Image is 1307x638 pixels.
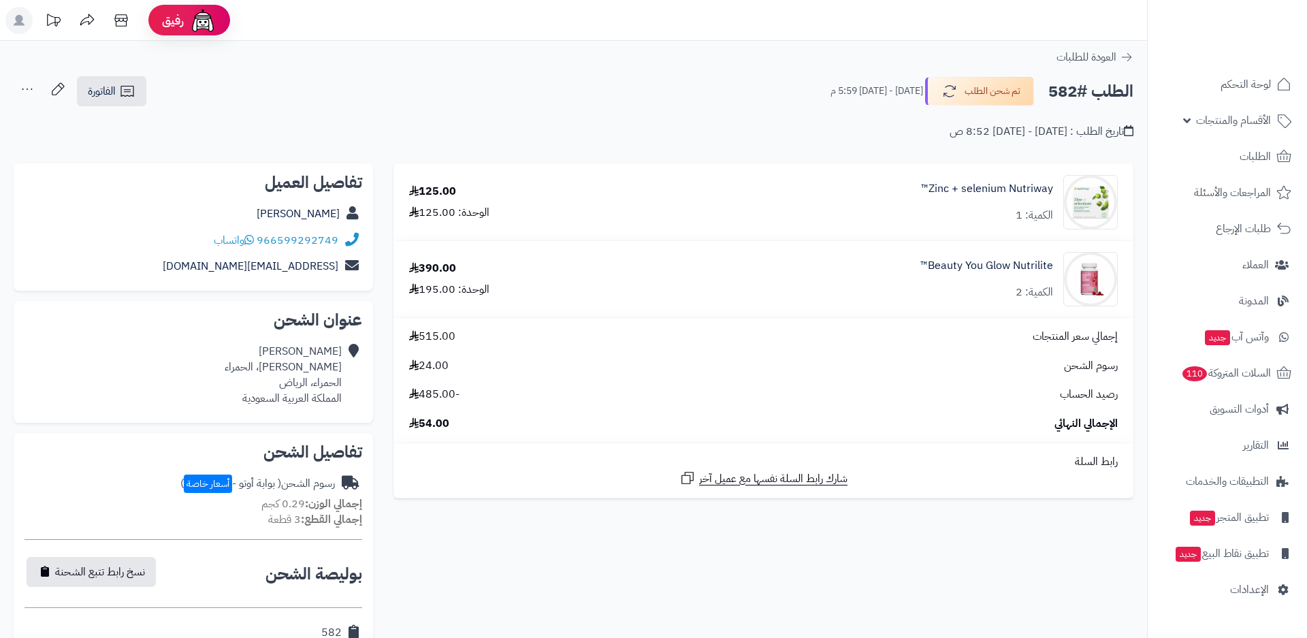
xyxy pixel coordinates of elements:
span: ( بوابة أوتو - ) [180,475,281,492]
span: التطبيقات والخدمات [1186,472,1269,491]
span: السلات المتروكة [1181,364,1271,383]
a: وآتس آبجديد [1156,321,1299,353]
span: الإعدادات [1230,580,1269,599]
span: الطلبات [1240,147,1271,166]
a: المدونة [1156,285,1299,317]
small: 0.29 كجم [261,496,362,512]
span: 54.00 [409,416,449,432]
span: المراجعات والأسئلة [1194,183,1271,202]
img: ai-face.png [189,7,216,34]
span: رصيد الحساب [1060,387,1118,402]
div: تاريخ الطلب : [DATE] - [DATE] 8:52 ص [950,124,1133,140]
span: الفاتورة [88,83,116,99]
span: إجمالي سعر المنتجات [1033,329,1118,345]
button: تم شحن الطلب [925,77,1034,106]
a: المراجعات والأسئلة [1156,176,1299,209]
div: رسوم الشحن [180,476,335,492]
h2: بوليصة الشحن [265,566,362,582]
span: -485.00 [409,387,459,402]
small: [DATE] - [DATE] 5:59 م [830,84,923,98]
a: العملاء [1156,249,1299,281]
img: 1737209921-308613_IMAGE_product-image_800_800-90x90.jpg [1064,252,1117,306]
img: 1696417791-126811_front_08.23_product-image_800x800_TR_IMAGE_product-image_600_600%20(1)-90x90.jpg [1064,175,1117,229]
a: تطبيق نقاط البيعجديد [1156,537,1299,570]
span: التقارير [1243,436,1269,455]
a: Beauty You Glow Nutrilite™ [920,258,1053,274]
span: أسعار خاصة [184,475,232,493]
span: المدونة [1239,291,1269,310]
a: 966599292749 [257,232,338,249]
strong: إجمالي الوزن: [305,496,362,512]
span: لوحة التحكم [1221,75,1271,94]
a: الإعدادات [1156,573,1299,606]
span: 24.00 [409,358,449,374]
span: نسخ رابط تتبع الشحنة [55,564,145,580]
span: العملاء [1242,255,1269,274]
span: وآتس آب [1204,328,1269,347]
div: 390.00 [409,261,456,276]
span: جديد [1190,511,1215,526]
span: جديد [1205,330,1230,345]
h2: تفاصيل الشحن [25,444,362,460]
h2: عنوان الشحن [25,312,362,328]
a: لوحة التحكم [1156,68,1299,101]
span: 110 [1182,366,1207,381]
span: جديد [1176,547,1201,562]
a: واتساب [214,232,254,249]
div: [PERSON_NAME] [PERSON_NAME]، الحمراء الحمراء، الرياض المملكة العربية السعودية [225,344,342,406]
span: رفيق [162,12,184,29]
span: شارك رابط السلة نفسها مع عميل آخر [699,471,848,487]
a: أدوات التسويق [1156,393,1299,426]
a: Zinc + selenium Nutriway™ [921,181,1053,197]
small: 3 قطعة [268,511,362,528]
span: تطبيق المتجر [1189,508,1269,527]
strong: إجمالي القطع: [301,511,362,528]
div: الكمية: 1 [1016,208,1053,223]
div: رابط السلة [399,454,1128,470]
div: 125.00 [409,184,456,200]
span: طلبات الإرجاع [1216,219,1271,238]
a: [PERSON_NAME] [257,206,340,222]
a: طلبات الإرجاع [1156,212,1299,245]
span: 515.00 [409,329,455,345]
div: الكمية: 2 [1016,285,1053,300]
a: الطلبات [1156,140,1299,173]
span: الإجمالي النهائي [1054,416,1118,432]
a: التطبيقات والخدمات [1156,465,1299,498]
a: شارك رابط السلة نفسها مع عميل آخر [679,470,848,487]
span: أدوات التسويق [1210,400,1269,419]
button: نسخ رابط تتبع الشحنة [27,557,156,587]
span: العودة للطلبات [1056,49,1116,65]
div: الوحدة: 195.00 [409,282,489,298]
a: العودة للطلبات [1056,49,1133,65]
span: تطبيق نقاط البيع [1174,544,1269,563]
h2: تفاصيل العميل [25,174,362,191]
a: التقارير [1156,429,1299,462]
a: السلات المتروكة110 [1156,357,1299,389]
span: رسوم الشحن [1064,358,1118,374]
h2: الطلب #582 [1048,78,1133,106]
a: الفاتورة [77,76,146,106]
a: تطبيق المتجرجديد [1156,501,1299,534]
a: تحديثات المنصة [36,7,70,37]
a: [EMAIL_ADDRESS][DOMAIN_NAME] [163,258,338,274]
span: الأقسام والمنتجات [1196,111,1271,130]
div: الوحدة: 125.00 [409,205,489,221]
